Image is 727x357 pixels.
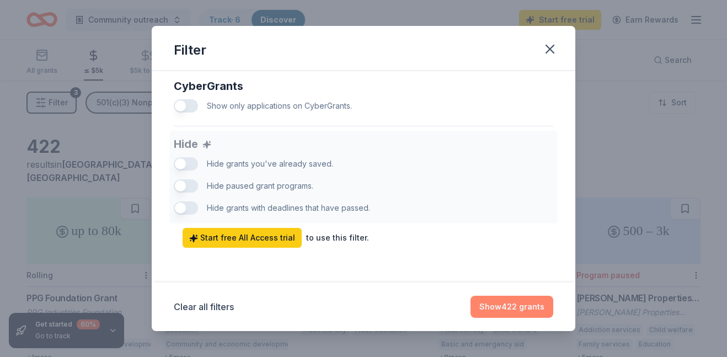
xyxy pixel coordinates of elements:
button: Show422 grants [471,296,553,318]
a: Start free All Access trial [183,228,302,248]
div: Filter [174,41,206,59]
span: Start free All Access trial [189,231,295,244]
button: Clear all filters [174,300,234,313]
span: Show only applications on CyberGrants. [207,101,352,110]
div: CyberGrants [174,77,553,95]
div: to use this filter. [306,231,369,244]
